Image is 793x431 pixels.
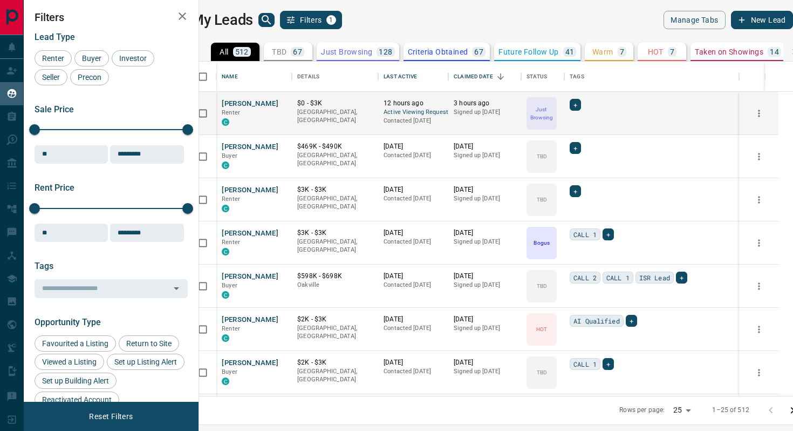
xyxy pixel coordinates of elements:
span: + [573,99,577,110]
span: Precon [74,73,105,82]
button: [PERSON_NAME] [222,185,278,196]
button: Open [169,281,184,296]
button: [PERSON_NAME] [222,315,278,325]
span: Investor [115,54,151,63]
div: condos.ca [222,205,229,212]
p: TBD [537,196,547,204]
p: TBD [537,282,547,290]
p: [DATE] [384,228,443,238]
p: Contacted [DATE] [384,117,443,125]
span: Renter [38,54,68,63]
p: Signed up [DATE] [454,194,516,203]
p: Signed up [DATE] [454,281,516,289]
p: Contacted [DATE] [384,324,443,333]
div: condos.ca [222,334,229,342]
span: + [680,272,683,283]
span: + [630,315,633,326]
span: Tags [35,261,53,271]
p: [DATE] [384,315,443,324]
div: Status [521,62,564,92]
p: [DATE] [454,272,516,281]
p: [DATE] [454,315,516,324]
button: more [751,149,767,165]
div: condos.ca [222,161,229,169]
p: Signed up [DATE] [454,151,516,160]
span: CALL 1 [606,272,630,283]
p: $469K - $490K [297,142,373,151]
span: Renter [222,239,240,246]
button: Manage Tabs [664,11,725,29]
div: Favourited a Listing [35,335,116,352]
div: condos.ca [222,378,229,385]
p: $3K - $3K [297,228,373,238]
div: condos.ca [222,291,229,299]
div: Tags [570,62,584,92]
h1: My Leads [191,11,253,29]
p: [GEOGRAPHIC_DATA], [GEOGRAPHIC_DATA] [297,194,373,211]
span: + [606,359,610,369]
div: Set up Building Alert [35,373,117,389]
p: 12 hours ago [384,99,443,108]
span: Buyer [222,152,237,159]
span: Opportunity Type [35,317,101,327]
span: Favourited a Listing [38,339,112,348]
p: 3 hours ago [454,99,516,108]
span: Renter [222,325,240,332]
span: Sale Price [35,104,74,115]
div: Viewed a Listing [35,354,104,370]
div: Claimed Date [454,62,493,92]
p: Signed up [DATE] [454,367,516,376]
span: Reactivated Account [38,395,115,404]
p: [DATE] [384,358,443,367]
span: Renter [222,109,240,116]
h2: Filters [35,11,188,24]
span: ISR Lead [639,272,670,283]
p: Bogus [534,239,549,247]
p: Future Follow Up [498,48,558,56]
div: Details [297,62,319,92]
span: Seller [38,73,64,82]
p: [GEOGRAPHIC_DATA], [GEOGRAPHIC_DATA] [297,108,373,125]
div: Name [222,62,238,92]
div: condos.ca [222,248,229,255]
div: + [626,315,637,327]
button: more [751,105,767,122]
div: Status [527,62,547,92]
p: [DATE] [454,185,516,194]
div: Investor [112,50,154,66]
button: [PERSON_NAME] [222,358,278,368]
div: 25 [669,402,695,418]
div: Precon [70,69,109,85]
span: AI Qualified [573,315,620,326]
span: + [606,229,610,240]
div: Last Active [378,62,448,92]
p: Signed up [DATE] [454,238,516,246]
p: TBD [537,152,547,160]
p: Just Browsing [528,105,556,122]
div: condos.ca [222,118,229,126]
p: Warm [592,48,613,56]
p: [GEOGRAPHIC_DATA], [GEOGRAPHIC_DATA] [297,367,373,384]
p: [DATE] [454,142,516,151]
button: more [751,235,767,251]
p: 7 [620,48,624,56]
div: Set up Listing Alert [107,354,184,370]
p: Contacted [DATE] [384,151,443,160]
div: Claimed Date [448,62,521,92]
p: HOT [536,325,547,333]
p: 7 [670,48,674,56]
p: $2K - $3K [297,315,373,324]
span: 1 [327,16,335,24]
div: + [603,358,614,370]
p: $2K - $3K [297,358,373,367]
button: search button [258,13,275,27]
button: [PERSON_NAME] [222,99,278,109]
p: 128 [379,48,392,56]
button: more [751,192,767,208]
div: Reactivated Account [35,392,119,408]
span: Viewed a Listing [38,358,100,366]
p: Contacted [DATE] [384,367,443,376]
p: Contacted [DATE] [384,238,443,246]
button: more [751,321,767,338]
p: [GEOGRAPHIC_DATA], [GEOGRAPHIC_DATA] [297,324,373,341]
